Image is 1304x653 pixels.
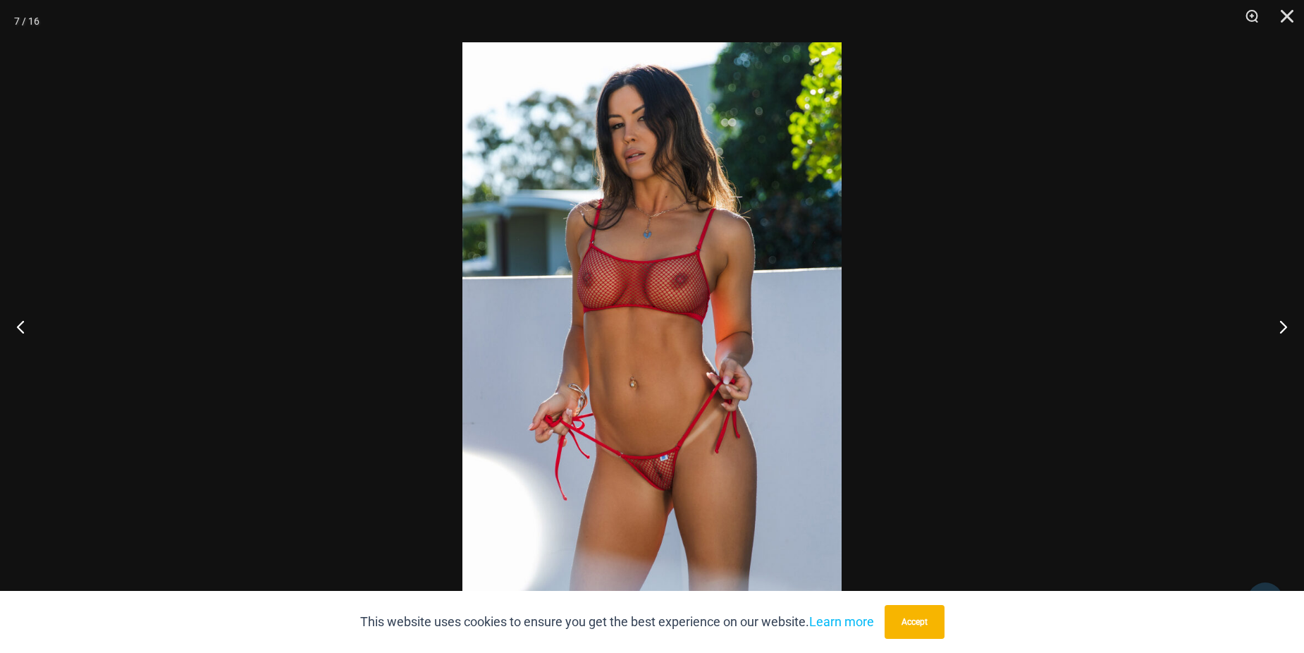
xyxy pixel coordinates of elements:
button: Next [1251,291,1304,362]
p: This website uses cookies to ensure you get the best experience on our website. [360,611,874,633]
div: 7 / 16 [14,11,39,32]
img: Summer Storm Red 332 Crop Top 449 Thong 02 [462,42,842,611]
button: Accept [885,605,945,639]
a: Learn more [809,614,874,629]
